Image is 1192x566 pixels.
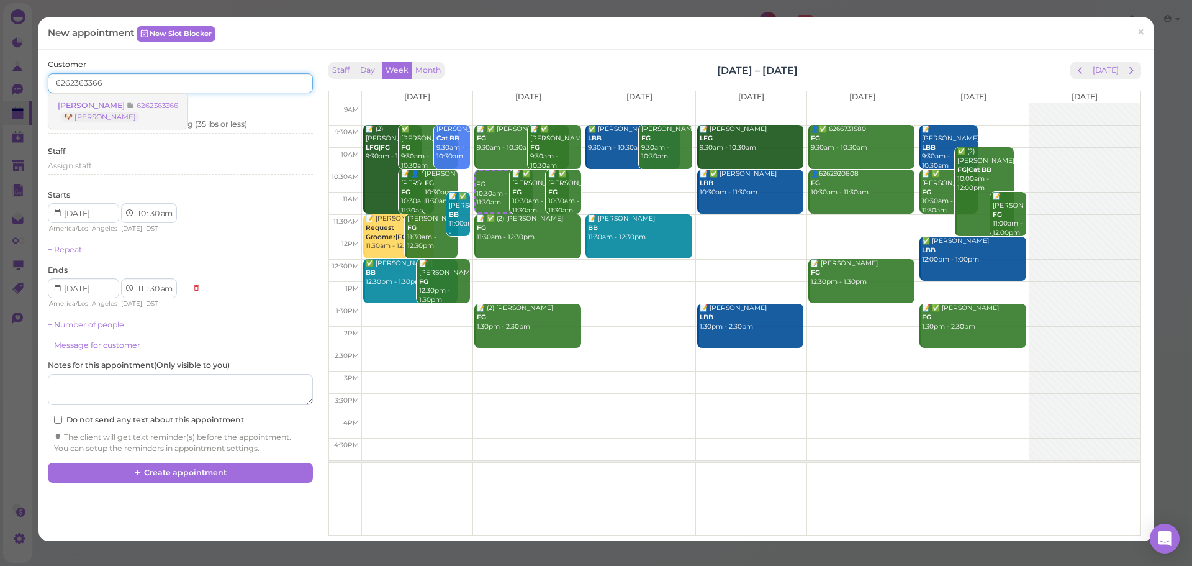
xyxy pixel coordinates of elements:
[365,259,458,286] div: ✅ [PERSON_NAME] 12:30pm - 1:30pm
[922,188,931,196] b: FG
[344,374,359,382] span: 3pm
[449,211,459,219] b: BB
[121,224,142,232] span: [DATE]
[699,125,804,152] div: 📝 [PERSON_NAME] 9:30am - 10:30am
[849,92,875,101] span: [DATE]
[512,188,521,196] b: FG
[49,224,117,232] span: America/Los_Angeles
[425,179,434,187] b: FG
[436,134,459,142] b: Cat BB
[382,62,412,79] button: Week
[476,214,581,242] div: 📝 ✅ (2) [PERSON_NAME] 11:30am - 12:30pm
[127,101,137,110] span: Note
[700,313,713,321] b: LBB
[477,134,486,142] b: FG
[365,125,422,162] div: 📝 (2) [PERSON_NAME] 9:30am - 11:30am
[436,125,469,162] div: [PERSON_NAME] 9:30am - 10:30am
[448,192,470,247] div: 📝 ✅ [PERSON_NAME] 11:00am - 12:00pm
[738,92,764,101] span: [DATE]
[48,146,65,157] label: Staff
[49,299,117,308] span: America/Los_Angeles
[810,259,915,286] div: 📝 [PERSON_NAME] 12:30pm - 1:30pm
[1122,62,1141,79] button: next
[477,313,486,321] b: FG
[366,144,390,152] b: LFG|FG
[332,173,359,181] span: 10:30am
[333,217,359,226] span: 11:30am
[512,170,569,215] div: 📝 ✅ [PERSON_NAME] 10:30am - 11:30am
[960,92,987,101] span: [DATE]
[1089,62,1122,79] button: [DATE]
[548,188,558,196] b: FG
[587,125,680,152] div: ✅ [PERSON_NAME] 9:30am - 10:30am
[418,259,470,304] div: 📝 [PERSON_NAME] 12:30pm - 1:30pm
[921,170,978,215] div: 📝 ✅ [PERSON_NAME] 10:30am - 11:30am
[343,419,359,427] span: 4pm
[137,26,215,41] a: New Slot Blocker
[335,128,359,136] span: 9:30am
[476,304,581,331] div: 📝 (2) [PERSON_NAME] 1:30pm - 2:30pm
[700,179,713,187] b: LBB
[588,224,598,232] b: BB
[407,224,417,232] b: FG
[548,170,581,215] div: 📝 ✅ [PERSON_NAME] 10:30am - 11:30am
[400,170,433,215] div: 📝 👤[PERSON_NAME] 10:30am - 11:30am
[332,262,359,270] span: 12:30pm
[921,237,1026,264] div: ✅ [PERSON_NAME] 12:00pm - 1:00pm
[1137,24,1145,41] span: ×
[476,125,569,152] div: 📝 ✅ [PERSON_NAME] 9:30am - 10:30am
[401,144,410,152] b: FG
[424,170,457,206] div: [PERSON_NAME] 10:30am - 11:30am
[515,92,541,101] span: [DATE]
[700,134,713,142] b: LFG
[407,214,458,251] div: [PERSON_NAME] 11:30am - 12:30pm
[54,414,244,426] label: Do not send any text about this appointment
[810,125,915,152] div: 👤✅ 6266731580 9:30am - 10:30am
[54,416,62,424] input: Do not send any text about this appointment
[48,189,70,201] label: Starts
[922,246,936,254] b: LBB
[811,268,820,276] b: FG
[412,62,445,79] button: Month
[1150,524,1180,554] div: Open Intercom Messenger
[419,278,428,286] b: FG
[404,92,430,101] span: [DATE]
[48,223,186,234] div: | |
[48,59,86,70] label: Customer
[811,179,820,187] b: FG
[366,224,407,241] b: Request Groomer|FG
[477,224,486,232] b: FG
[476,171,532,208] div: FG 10:30am - 11:30am
[344,329,359,337] span: 2pm
[957,147,1014,193] div: ✅ (2) [PERSON_NAME] 10:00am - 12:00pm
[588,134,602,142] b: LBB
[957,166,991,174] b: FG|Cat BB
[335,352,359,360] span: 2:30pm
[344,106,359,114] span: 9am
[699,304,804,331] div: 📝 [PERSON_NAME] 1:30pm - 2:30pm
[137,101,178,110] small: 6262363366
[993,211,1002,219] b: FG
[699,170,804,197] div: 📝 ✅ [PERSON_NAME] 10:30am - 11:30am
[810,170,915,197] div: 👤6262920808 10:30am - 11:30am
[366,268,376,276] b: BB
[48,161,91,170] span: Assign staff
[992,192,1026,237] div: 📝 [PERSON_NAME] 11:00am - 12:00pm
[146,299,158,308] span: DST
[54,432,306,454] div: The client will get text reminder(s) before the appointment. You can setup the reminders in appoi...
[365,214,434,251] div: 📝 [PERSON_NAME] 11:30am - 12:30pm
[48,360,230,371] label: Notes for this appointment ( Only visible to you )
[641,134,651,142] b: FG
[345,285,359,293] span: 1pm
[48,320,124,329] a: + Number of people
[400,125,458,170] div: ✅ [PERSON_NAME] 9:30am - 10:30am
[336,307,359,315] span: 1:30pm
[626,92,652,101] span: [DATE]
[921,125,978,170] div: 📝 [PERSON_NAME] 9:30am - 10:30am
[1072,92,1098,101] span: [DATE]
[48,298,186,309] div: | |
[717,63,798,78] h2: [DATE] – [DATE]
[328,62,353,79] button: Staff
[48,340,140,350] a: + Message for customer
[335,396,359,404] span: 3:30pm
